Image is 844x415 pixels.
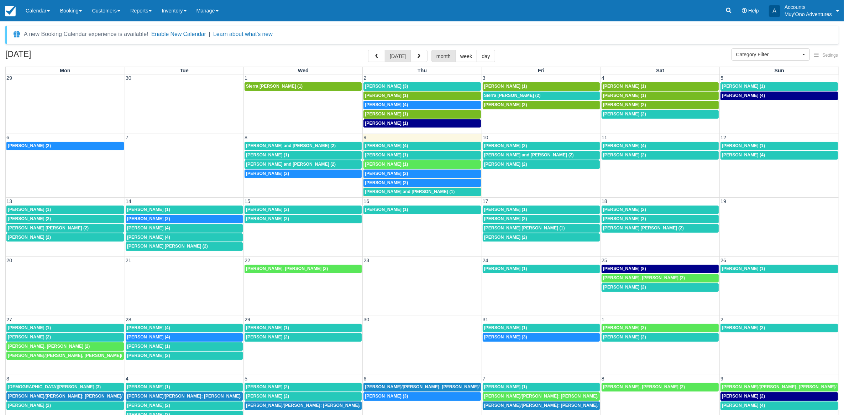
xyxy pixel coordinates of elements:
a: [PERSON_NAME] (2) [126,215,243,223]
a: [PERSON_NAME] (1) [363,206,481,214]
a: [PERSON_NAME] (2) [6,215,124,223]
span: [PERSON_NAME] (4) [127,325,170,330]
span: [PERSON_NAME] (2) [603,325,646,330]
span: 12 [720,135,727,140]
a: [PERSON_NAME] (8) [602,265,719,273]
p: Muy'Ono Adventures [785,11,832,18]
a: [PERSON_NAME] (2) [245,392,362,401]
a: [PERSON_NAME] (4) [126,224,243,233]
a: [PERSON_NAME] and [PERSON_NAME] (2) [245,160,362,169]
span: [PERSON_NAME] (1) [484,266,527,271]
a: [PERSON_NAME] (1) [363,160,481,169]
h2: [DATE] [5,50,95,63]
span: [PERSON_NAME]/[PERSON_NAME]; [PERSON_NAME]/[PERSON_NAME] (2) [246,403,404,408]
a: [PERSON_NAME] (2) [6,233,124,242]
a: [PERSON_NAME]/[PERSON_NAME]; [PERSON_NAME]/[PERSON_NAME] (2) [483,392,600,401]
span: Help [748,8,759,14]
a: [PERSON_NAME] (2) [126,352,243,360]
p: Accounts [785,4,832,11]
span: 28 [125,317,132,322]
span: [PERSON_NAME] (2) [127,353,170,358]
span: 26 [720,258,727,263]
a: [PERSON_NAME] (1) [720,82,838,91]
span: 15 [244,198,251,204]
a: Sierra [PERSON_NAME] (1) [245,82,362,91]
a: [PERSON_NAME], [PERSON_NAME] (2) [602,274,719,282]
a: [PERSON_NAME] (2) [245,383,362,391]
span: 8 [601,376,605,382]
span: 23 [363,258,370,263]
a: [PERSON_NAME]/[PERSON_NAME]; [PERSON_NAME]/[PERSON_NAME] (2) [363,383,481,391]
a: [PERSON_NAME] (1) [720,142,838,150]
span: [PERSON_NAME] (2) [603,102,646,107]
a: [PERSON_NAME] (1) [6,324,124,332]
button: Settings [810,50,842,61]
span: 9 [720,376,724,382]
a: [PERSON_NAME] (3) [602,215,719,223]
span: 7 [482,376,486,382]
span: 6 [363,376,367,382]
span: [PERSON_NAME] (1) [484,84,527,89]
span: [PERSON_NAME] (8) [603,266,646,271]
span: [PERSON_NAME] (1) [8,325,51,330]
span: [PERSON_NAME] (1) [603,93,646,98]
button: Enable New Calendar [151,31,206,38]
span: Sat [656,68,664,73]
span: [PERSON_NAME] (3) [365,84,408,89]
span: [PERSON_NAME] (2) [603,334,646,339]
a: [PERSON_NAME] (1) [363,110,481,119]
span: 6 [6,135,10,140]
span: [PERSON_NAME] and [PERSON_NAME] (2) [246,162,336,167]
a: [PERSON_NAME] (2) [245,333,362,342]
a: [PERSON_NAME] (2) [245,206,362,214]
span: [PERSON_NAME] (2) [8,216,51,221]
span: 7 [125,135,129,140]
span: 18 [601,198,608,204]
span: 10 [482,135,489,140]
span: [PERSON_NAME] (1) [365,152,408,157]
span: [PERSON_NAME]/[PERSON_NAME]; [PERSON_NAME]/[PERSON_NAME] (2) [365,384,523,389]
span: Sierra [PERSON_NAME] (2) [484,93,541,98]
a: [PERSON_NAME] (2) [245,170,362,178]
span: [PERSON_NAME] and [PERSON_NAME] (2) [484,152,574,157]
button: day [477,50,495,62]
span: 2 [720,317,724,322]
span: [PERSON_NAME] (4) [127,334,170,339]
span: 20 [6,258,13,263]
a: [PERSON_NAME]/[PERSON_NAME]; [PERSON_NAME]/[PERSON_NAME] (2) [245,401,362,410]
span: 27 [6,317,13,322]
span: [PERSON_NAME] (4) [365,102,408,107]
span: Mon [60,68,70,73]
span: Fri [538,68,544,73]
a: [PERSON_NAME] and [PERSON_NAME] (2) [483,151,600,160]
a: [PERSON_NAME]/[PERSON_NAME]; [PERSON_NAME]/[PERSON_NAME] (2) [126,392,243,401]
span: [PERSON_NAME] (2) [603,152,646,157]
a: [PERSON_NAME]/[PERSON_NAME]; [PERSON_NAME]/[PERSON_NAME] (2) [6,392,124,401]
span: [PERSON_NAME] (2) [8,403,51,408]
a: [PERSON_NAME] (1) [483,206,600,214]
a: [PERSON_NAME] (1) [245,151,362,160]
span: [PERSON_NAME] (1) [246,152,289,157]
a: [PERSON_NAME], [PERSON_NAME] (2) [245,265,362,273]
button: month [431,50,456,62]
span: 5 [720,75,724,81]
a: [PERSON_NAME] (3) [363,392,481,401]
span: 3 [482,75,486,81]
a: [PERSON_NAME]/[PERSON_NAME]; [PERSON_NAME]/[PERSON_NAME] (2) [720,383,838,391]
span: [PERSON_NAME] (1) [365,162,408,167]
a: [PERSON_NAME] (2) [602,110,719,119]
span: 22 [244,258,251,263]
span: | [209,31,210,37]
a: [PERSON_NAME] and [PERSON_NAME] (2) [245,142,362,150]
span: [PERSON_NAME]/[PERSON_NAME]; [PERSON_NAME]/[PERSON_NAME] (2) [484,394,642,399]
a: [PERSON_NAME] [PERSON_NAME] (1) [483,224,600,233]
a: [PERSON_NAME], [PERSON_NAME] (2) [6,342,124,351]
div: A [769,5,780,17]
a: [PERSON_NAME] (2) [483,142,600,150]
span: [PERSON_NAME] (4) [127,225,170,230]
span: 29 [6,75,13,81]
a: [PERSON_NAME] (2) [720,324,838,332]
a: [PERSON_NAME] (4) [363,142,481,150]
a: [PERSON_NAME] (4) [126,333,243,342]
span: 2 [363,75,367,81]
